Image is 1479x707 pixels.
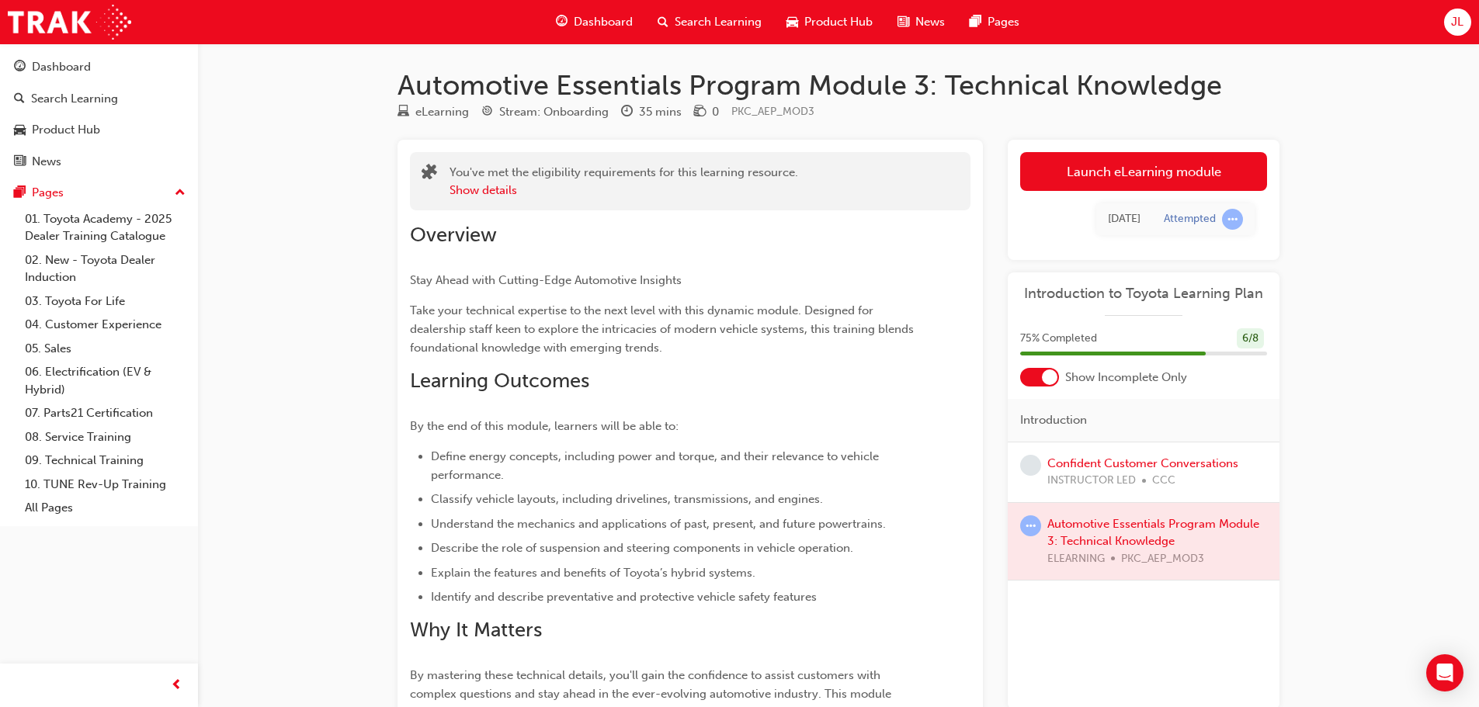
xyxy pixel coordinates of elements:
[19,313,192,337] a: 04. Customer Experience
[398,102,469,122] div: Type
[915,13,945,31] span: News
[19,496,192,520] a: All Pages
[32,121,100,139] div: Product Hub
[6,147,192,176] a: News
[6,178,192,207] button: Pages
[6,53,192,81] a: Dashboard
[543,6,645,38] a: guage-iconDashboard
[19,449,192,473] a: 09. Technical Training
[450,164,798,199] div: You've met the eligibility requirements for this learning resource.
[431,590,817,604] span: Identify and describe preventative and protective vehicle safety features
[19,289,192,314] a: 03. Toyota For Life
[1047,472,1136,490] span: INSTRUCTOR LED
[415,103,469,121] div: eLearning
[450,182,517,199] button: Show details
[398,68,1279,102] h1: Automotive Essentials Program Module 3: Technical Knowledge
[1065,369,1187,386] span: Show Incomplete Only
[774,6,885,38] a: car-iconProduct Hub
[786,12,798,32] span: car-icon
[19,207,192,248] a: 01. Toyota Academy - 2025 Dealer Training Catalogue
[410,419,679,433] span: By the end of this module, learners will be able to:
[804,13,873,31] span: Product Hub
[32,184,64,202] div: Pages
[410,618,542,642] span: Why It Matters
[19,337,192,361] a: 05. Sales
[1164,212,1216,227] div: Attempted
[1152,472,1175,490] span: CCC
[431,566,755,580] span: Explain the features and benefits of Toyota’s hybrid systems.
[171,676,182,695] span: prev-icon
[658,12,668,32] span: search-icon
[14,186,26,200] span: pages-icon
[1108,210,1140,228] div: Tue Sep 02 2025 13:39:23 GMT+1000 (Australian Eastern Standard Time)
[32,58,91,76] div: Dashboard
[431,449,882,482] span: Define energy concepts, including power and torque, and their relevance to vehicle performance.
[19,425,192,449] a: 08. Service Training
[694,102,719,122] div: Price
[639,103,682,121] div: 35 mins
[556,12,568,32] span: guage-icon
[14,92,25,106] span: search-icon
[431,541,853,555] span: Describe the role of suspension and steering components in vehicle operation.
[712,103,719,121] div: 0
[645,6,774,38] a: search-iconSearch Learning
[1222,209,1243,230] span: learningRecordVerb_ATTEMPT-icon
[398,106,409,120] span: learningResourceType_ELEARNING-icon
[675,13,762,31] span: Search Learning
[32,153,61,171] div: News
[481,106,493,120] span: target-icon
[19,401,192,425] a: 07. Parts21 Certification
[6,85,192,113] a: Search Learning
[1426,654,1463,691] div: Open Intercom Messenger
[410,303,917,355] span: Take your technical expertise to the next level with this dynamic module. Designed for dealership...
[970,12,981,32] span: pages-icon
[897,12,909,32] span: news-icon
[19,360,192,401] a: 06. Electrification (EV & Hybrid)
[19,473,192,497] a: 10. TUNE Rev-Up Training
[694,106,706,120] span: money-icon
[14,61,26,75] span: guage-icon
[957,6,1032,38] a: pages-iconPages
[31,90,118,108] div: Search Learning
[621,106,633,120] span: clock-icon
[1047,456,1238,470] a: Confident Customer Conversations
[731,105,814,118] span: Learning resource code
[988,13,1019,31] span: Pages
[1020,152,1267,191] a: Launch eLearning module
[574,13,633,31] span: Dashboard
[175,183,186,203] span: up-icon
[19,248,192,289] a: 02. New - Toyota Dealer Induction
[481,102,609,122] div: Stream
[8,5,131,40] img: Trak
[431,492,823,506] span: Classify vehicle layouts, including drivelines, transmissions, and engines.
[410,273,682,287] span: Stay Ahead with Cutting-Edge Automotive Insights
[1444,9,1471,36] button: JL
[1020,330,1097,348] span: 75 % Completed
[1020,515,1041,536] span: learningRecordVerb_ATTEMPT-icon
[431,517,886,531] span: Understand the mechanics and applications of past, present, and future powertrains.
[1451,13,1463,31] span: JL
[621,102,682,122] div: Duration
[14,123,26,137] span: car-icon
[6,50,192,178] button: DashboardSearch LearningProduct HubNews
[1237,328,1264,349] div: 6 / 8
[410,223,497,247] span: Overview
[410,369,589,393] span: Learning Outcomes
[422,165,437,183] span: puzzle-icon
[885,6,957,38] a: news-iconNews
[6,116,192,144] a: Product Hub
[1020,411,1087,429] span: Introduction
[1020,285,1267,303] a: Introduction to Toyota Learning Plan
[499,103,609,121] div: Stream: Onboarding
[14,155,26,169] span: news-icon
[1020,455,1041,476] span: learningRecordVerb_NONE-icon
